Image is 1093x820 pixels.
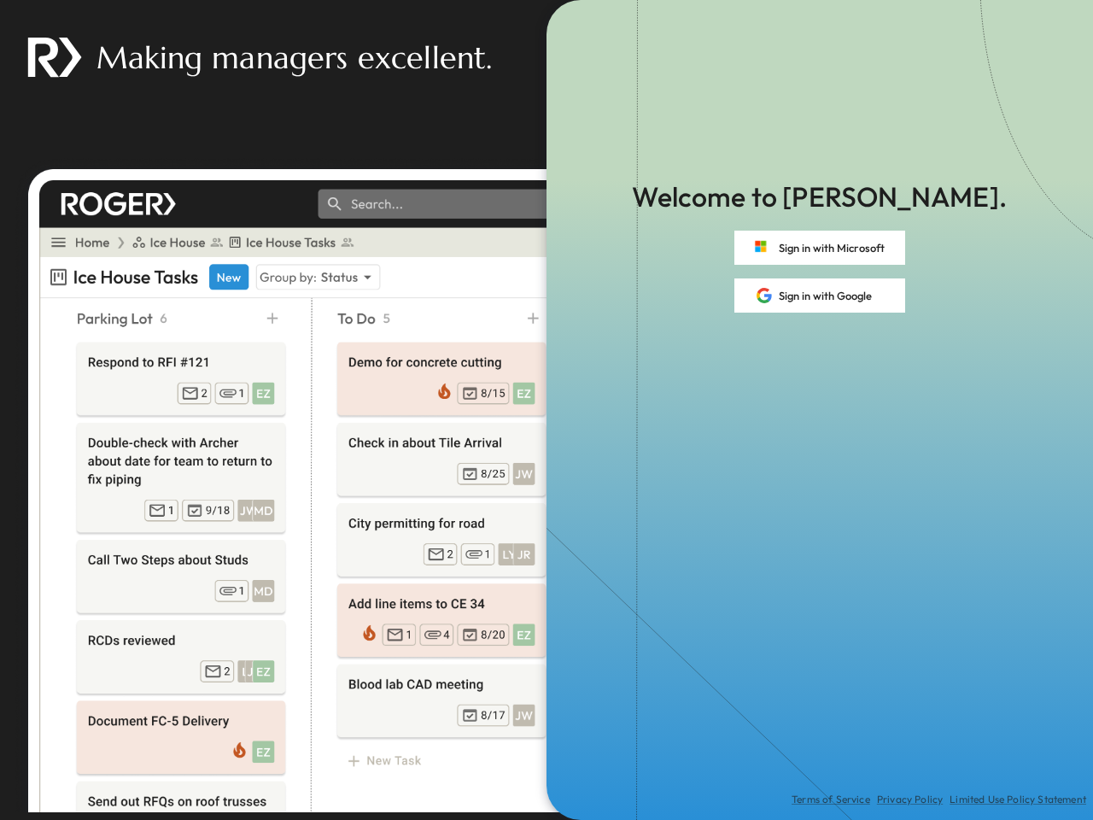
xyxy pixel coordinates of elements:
[877,793,943,806] a: Privacy Policy
[792,793,870,806] a: Terms of Service
[734,278,905,313] button: Sign in with Google
[632,178,1007,217] p: Welcome to [PERSON_NAME].
[734,231,905,265] button: Sign in with Microsoft
[96,36,492,79] p: Making managers excellent.
[950,793,1086,806] a: Limited Use Policy Statement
